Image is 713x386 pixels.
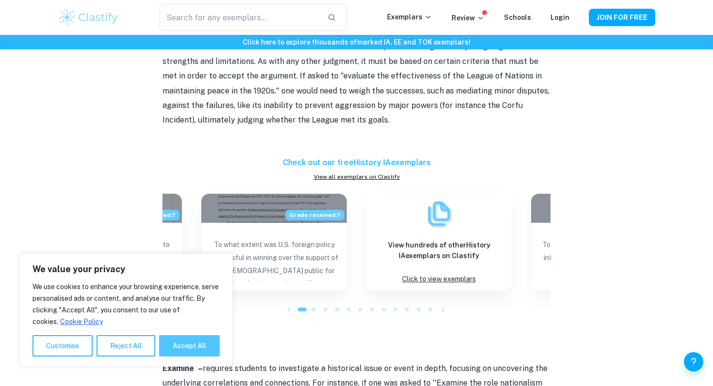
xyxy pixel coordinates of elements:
[32,335,93,356] button: Customise
[2,37,711,47] h6: Click here to explore thousands of marked IA, EE and TOK exemplars !
[452,13,485,23] p: Review
[19,253,233,367] div: We value your privacy
[424,199,454,228] img: Exemplars
[201,194,347,291] a: Blog exemplar: To what extent was U.S. foreign policy sGrade received:7To what extent was U.S. fo...
[402,273,476,286] p: Click to view exemplars
[551,14,569,21] a: Login
[160,4,320,31] input: Search for any exemplars...
[162,157,551,169] h6: Check out our free History IA exemplars
[539,238,669,281] p: To what extent was FDR governmental intervention responsible for the end of the Great Depression ...
[374,240,504,261] h6: View hundreds of other History IA exemplars on Clastify
[32,281,220,327] p: We use cookies to enhance your browsing experience, serve personalised ads or content, and analys...
[32,263,220,275] p: We value your privacy
[159,335,220,356] button: Accept All
[58,8,119,27] img: Clastify logo
[97,335,155,356] button: Reject All
[504,14,531,21] a: Schools
[366,194,512,291] a: ExemplarsView hundreds of otherHistory IAexemplars on ClastifyClick to view exemplars
[162,364,203,373] strong: Examine –
[387,12,432,22] p: Exemplars
[589,9,655,26] button: JOIN FOR FREE
[684,352,703,371] button: Help and Feedback
[209,238,339,281] p: To what extent was U.S. foreign policy successful in winning over the support of the [DEMOGRAPHIC...
[285,210,344,220] span: Grade received: 7
[162,39,551,127] p: this command term demands an assessment of a particular argument by weighing its strengths and li...
[60,317,103,326] a: Cookie Policy
[162,172,551,181] a: View all exemplars on Clastify
[531,194,677,291] a: Blog exemplar: To what extent was FDR governmental intTo what extent was FDR governmental interve...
